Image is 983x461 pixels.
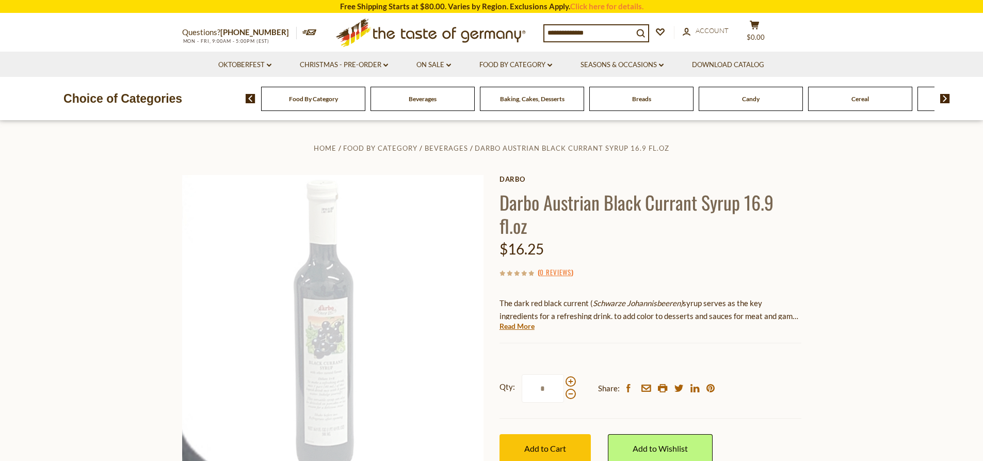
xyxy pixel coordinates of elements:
[499,175,801,183] a: Darbo
[425,144,468,152] a: Beverages
[220,27,289,37] a: [PHONE_NUMBER]
[416,59,451,71] a: On Sale
[499,190,801,237] h1: Darbo Austrian Black Currant Syrup 16.9 fl.oz
[499,297,801,323] p: The dark red black current ( syrup serves as the key ingredients for a refreshing drink. to add c...
[692,59,764,71] a: Download Catalog
[479,59,552,71] a: Food By Category
[593,298,683,308] em: Schwarze Johannisbeeren)
[940,94,950,103] img: next arrow
[747,33,765,41] span: $0.00
[570,2,643,11] a: Click here for details.
[314,144,336,152] a: Home
[409,95,437,103] a: Beverages
[182,38,270,44] span: MON - FRI, 9:00AM - 5:00PM (EST)
[696,26,729,35] span: Account
[683,25,729,37] a: Account
[540,267,571,278] a: 0 Reviews
[499,240,544,258] span: $16.25
[538,267,573,277] span: ( )
[499,380,515,393] strong: Qty:
[742,95,760,103] a: Candy
[300,59,388,71] a: Christmas - PRE-ORDER
[851,95,869,103] a: Cereal
[475,144,669,152] a: Darbo Austrian Black Currant Syrup 16.9 fl.oz
[524,443,566,453] span: Add to Cart
[632,95,651,103] a: Breads
[500,95,565,103] a: Baking, Cakes, Desserts
[598,382,620,395] span: Share:
[289,95,338,103] a: Food By Category
[739,20,770,46] button: $0.00
[522,374,564,403] input: Qty:
[246,94,255,103] img: previous arrow
[343,144,417,152] a: Food By Category
[218,59,271,71] a: Oktoberfest
[499,321,535,331] a: Read More
[182,26,297,39] p: Questions?
[581,59,664,71] a: Seasons & Occasions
